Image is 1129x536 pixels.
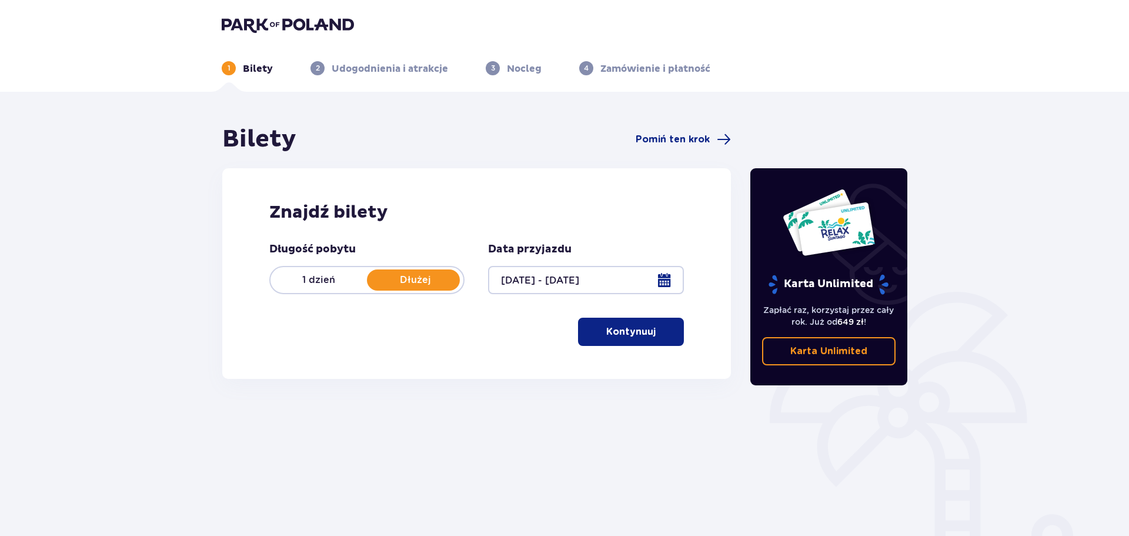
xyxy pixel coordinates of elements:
span: 649 zł [837,317,864,327]
span: Pomiń ten krok [636,133,710,146]
button: Kontynuuj [578,318,684,346]
p: 1 dzień [270,274,367,287]
h2: Znajdź bilety [269,201,684,224]
p: 1 [228,63,231,74]
p: Kontynuuj [606,325,656,338]
p: 4 [584,63,589,74]
p: Nocleg [507,62,542,75]
p: Zamówienie i płatność [600,62,710,75]
p: 3 [491,63,495,74]
p: Data przyjazdu [488,242,572,257]
p: Karta Unlimited [790,345,867,358]
a: Pomiń ten krok [636,132,731,147]
h1: Bilety [222,125,296,154]
p: 2 [316,63,320,74]
p: Bilety [243,62,273,75]
img: Park of Poland logo [222,16,354,33]
p: Dłużej [367,274,463,287]
p: Zapłać raz, korzystaj przez cały rok. Już od ! [762,304,896,328]
p: Udogodnienia i atrakcje [332,62,448,75]
a: Karta Unlimited [762,337,896,365]
p: Długość pobytu [269,242,356,257]
p: Karta Unlimited [767,274,890,295]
